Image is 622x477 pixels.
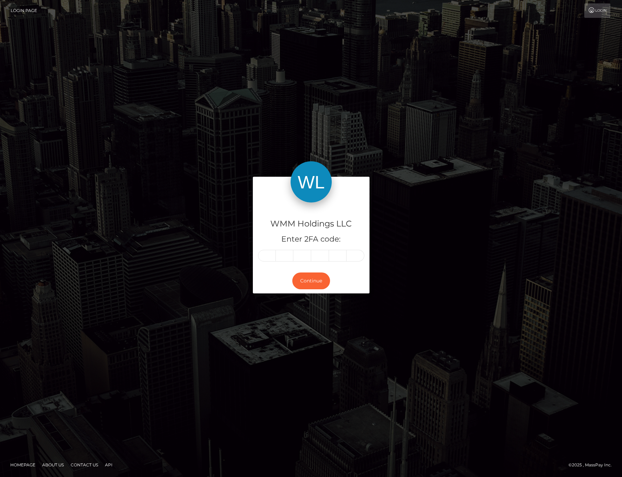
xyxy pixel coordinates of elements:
h5: Enter 2FA code: [258,234,364,245]
a: Homepage [8,459,38,470]
a: API [102,459,115,470]
a: Login Page [11,3,37,18]
div: © 2025 , MassPay Inc. [568,461,617,469]
h4: WMM Holdings LLC [258,218,364,230]
a: Contact Us [68,459,101,470]
img: WMM Holdings LLC [291,161,332,202]
button: Continue [292,272,330,289]
a: About Us [39,459,67,470]
a: Login [584,3,610,18]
